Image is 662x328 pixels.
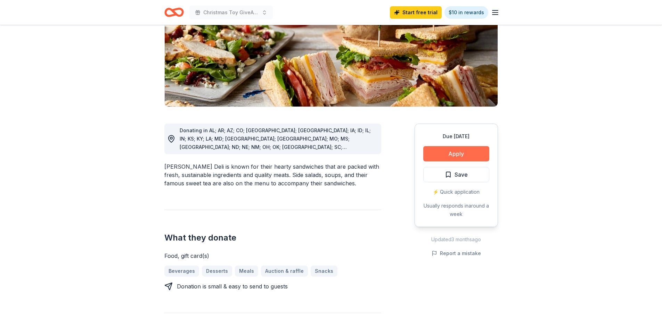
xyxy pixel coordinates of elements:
div: ⚡️ Quick application [423,188,489,196]
button: Save [423,167,489,182]
a: Desserts [202,266,232,277]
div: Donation is small & easy to send to guests [177,282,288,291]
button: Apply [423,146,489,161]
a: Snacks [311,266,337,277]
div: Due [DATE] [423,132,489,141]
button: Report a mistake [432,249,481,258]
span: Christmas Toy GiveAway [203,8,259,17]
button: Christmas Toy GiveAway [189,6,273,19]
a: Auction & raffle [261,266,308,277]
a: Beverages [164,266,199,277]
span: Donating in AL; AR; AZ; CO; [GEOGRAPHIC_DATA]; [GEOGRAPHIC_DATA]; IA; ID; IL; IN; KS; KY; LA; MD;... [180,127,371,158]
a: Meals [235,266,258,277]
span: Save [455,170,468,179]
div: Food, gift card(s) [164,252,381,260]
h2: What they donate [164,232,381,243]
a: Start free trial [390,6,442,19]
a: Home [164,4,184,20]
div: [PERSON_NAME] Deli is known for their hearty sandwiches that are packed with fresh, sustainable i... [164,162,381,187]
div: Updated 3 months ago [415,235,498,244]
a: $10 in rewards [444,6,488,19]
div: Usually responds in around a week [423,202,489,218]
